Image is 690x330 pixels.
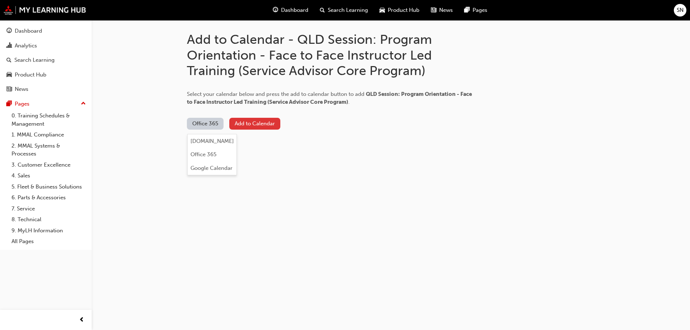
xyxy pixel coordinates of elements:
a: 3. Customer Excellence [9,159,89,171]
span: pages-icon [464,6,470,15]
a: 0. Training Schedules & Management [9,110,89,129]
button: DashboardAnalyticsSearch LearningProduct HubNews [3,23,89,97]
div: News [15,85,28,93]
span: Select your calendar below and press the add to calendar button to add . [187,91,472,106]
div: Google Calendar [190,164,233,172]
span: SN [677,6,684,14]
span: car-icon [379,6,385,15]
a: news-iconNews [425,3,459,18]
a: News [3,83,89,96]
span: search-icon [6,57,11,64]
div: Analytics [15,42,37,50]
span: search-icon [320,6,325,15]
span: prev-icon [79,316,84,325]
span: news-icon [431,6,436,15]
a: Analytics [3,39,89,52]
a: 6. Parts & Accessories [9,192,89,203]
h1: Add to Calendar - QLD Session: Program Orientation - Face to Face Instructor Led Training (Servic... [187,32,474,79]
a: Product Hub [3,68,89,82]
button: Google Calendar [188,161,236,175]
button: Pages [3,97,89,111]
a: Search Learning [3,54,89,67]
a: Dashboard [3,24,89,38]
a: 1. MMAL Compliance [9,129,89,140]
span: Pages [473,6,487,14]
a: 4. Sales [9,170,89,181]
a: 5. Fleet & Business Solutions [9,181,89,192]
span: chart-icon [6,43,12,49]
span: News [439,6,453,14]
div: Search Learning [14,56,55,64]
a: car-iconProduct Hub [374,3,425,18]
a: search-iconSearch Learning [314,3,374,18]
div: Product Hub [15,71,46,79]
a: pages-iconPages [459,3,493,18]
div: [DOMAIN_NAME] [190,137,234,145]
span: pages-icon [6,101,12,107]
div: Office 365 [190,150,216,159]
span: Product Hub [388,6,419,14]
span: guage-icon [6,28,12,34]
a: 2. MMAL Systems & Processes [9,140,89,159]
button: SN [674,4,686,17]
a: 7. Service [9,203,89,214]
img: mmal [4,5,86,15]
button: [DOMAIN_NAME] [188,134,236,148]
span: news-icon [6,86,12,93]
div: Pages [15,100,29,108]
span: guage-icon [273,6,278,15]
button: Add to Calendar [229,118,280,130]
a: guage-iconDashboard [267,3,314,18]
span: Search Learning [328,6,368,14]
a: 9. MyLH Information [9,225,89,236]
span: Dashboard [281,6,308,14]
a: All Pages [9,236,89,247]
a: 8. Technical [9,214,89,225]
span: car-icon [6,72,12,78]
div: Dashboard [15,27,42,35]
button: Office 365 [188,148,236,162]
span: up-icon [81,99,86,108]
button: Office 365 [187,118,224,130]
